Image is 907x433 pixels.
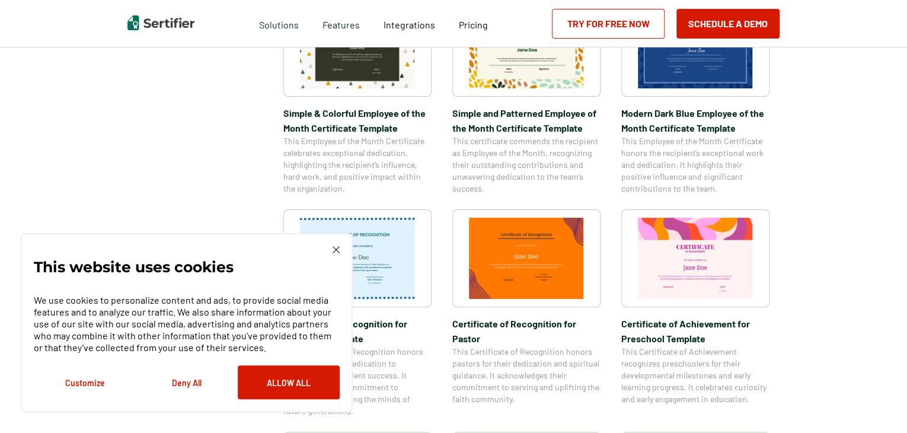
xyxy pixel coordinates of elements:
[638,7,753,88] img: Modern Dark Blue Employee of the Month Certificate Template
[283,316,432,346] span: Certificate of Recognition for Teachers Template
[621,346,769,405] span: This Certificate of Achievement recognizes preschoolers for their developmental milestones and ea...
[300,7,415,88] img: Simple & Colorful Employee of the Month Certificate Template
[452,106,601,135] span: Simple and Patterned Employee of the Month Certificate Template
[259,16,299,31] span: Solutions
[469,218,584,299] img: Certificate of Recognition for Pastor
[127,15,194,30] img: Sertifier | Digital Credentialing Platform
[621,316,769,346] span: Certificate of Achievement for Preschool Template
[283,135,432,195] span: This Employee of the Month Certificate celebrates exceptional dedication, highlighting the recipi...
[621,106,769,135] span: Modern Dark Blue Employee of the Month Certificate Template
[34,261,234,273] p: This website uses cookies
[676,9,780,39] button: Schedule a Demo
[469,7,584,88] img: Simple and Patterned Employee of the Month Certificate Template
[452,316,601,346] span: Certificate of Recognition for Pastor
[459,16,488,31] a: Pricing
[384,19,435,30] span: Integrations
[459,19,488,30] span: Pricing
[621,135,769,195] span: This Employee of the Month Certificate honors the recipient’s exceptional work and dedication. It...
[848,376,907,433] iframe: Chat Widget
[452,209,601,417] a: Certificate of Recognition for PastorCertificate of Recognition for PastorThis Certificate of Rec...
[238,365,340,399] button: Allow All
[283,106,432,135] span: Simple & Colorful Employee of the Month Certificate Template
[452,135,601,195] span: This certificate commends the recipient as Employee of the Month, recognizing their outstanding c...
[283,346,432,417] span: This Certificate of Recognition honors teachers for their dedication to education and student suc...
[136,365,238,399] button: Deny All
[452,346,601,405] span: This Certificate of Recognition honors pastors for their dedication and spiritual guidance. It ac...
[621,209,769,417] a: Certificate of Achievement for Preschool TemplateCertificate of Achievement for Preschool Templat...
[638,218,753,299] img: Certificate of Achievement for Preschool Template
[552,9,665,39] a: Try for Free Now
[333,246,340,253] img: Cookie Popup Close
[322,16,360,31] span: Features
[300,218,415,299] img: Certificate of Recognition for Teachers Template
[384,16,435,31] a: Integrations
[34,365,136,399] button: Customize
[283,209,432,417] a: Certificate of Recognition for Teachers TemplateCertificate of Recognition for Teachers TemplateT...
[34,294,340,354] p: We use cookies to personalize content and ads, to provide social media features and to analyze ou...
